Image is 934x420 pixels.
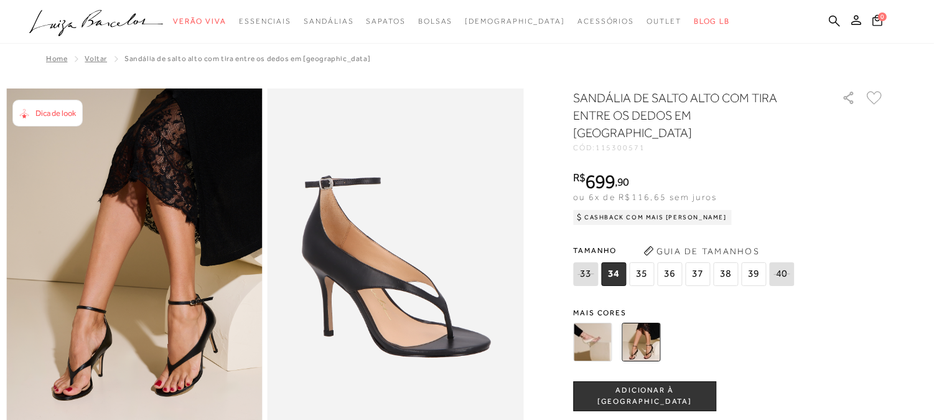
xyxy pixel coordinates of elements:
a: noSubCategoriesText [465,10,565,33]
a: Home [46,54,67,63]
span: Bolsas [418,17,453,26]
a: categoryNavScreenReaderText [647,10,681,33]
button: ADICIONAR À [GEOGRAPHIC_DATA] [573,381,716,411]
a: categoryNavScreenReaderText [418,10,453,33]
span: 0 [878,12,887,21]
span: 33 [573,262,598,286]
span: Dica de look [35,108,76,118]
a: categoryNavScreenReaderText [173,10,226,33]
span: 36 [657,262,682,286]
a: BLOG LB [694,10,730,33]
span: 115300571 [595,143,645,152]
span: SANDÁLIA DE SALTO ALTO COM TIRA ENTRE OS DEDOS EM [GEOGRAPHIC_DATA] [124,54,370,63]
span: 37 [685,262,710,286]
span: Tamanho [573,241,797,260]
a: categoryNavScreenReaderText [239,10,291,33]
h1: SANDÁLIA DE SALTO ALTO COM TIRA ENTRE OS DEDOS EM [GEOGRAPHIC_DATA] [573,89,806,141]
div: Cashback com Mais [PERSON_NAME] [573,210,732,225]
button: 0 [869,14,886,31]
span: Verão Viva [173,17,226,26]
span: 699 [586,170,615,193]
span: Essenciais [239,17,291,26]
span: 39 [741,262,766,286]
span: ADICIONAR À [GEOGRAPHIC_DATA] [574,385,716,407]
span: 90 [617,175,629,188]
a: categoryNavScreenReaderText [304,10,353,33]
img: SANDÁLIA DE SALTO ALTO COM TIRA ENTRE OS DEDOS EM COURO PRETO [622,323,660,361]
i: R$ [573,172,586,183]
a: Voltar [85,54,107,63]
span: Outlet [647,17,681,26]
span: BLOG LB [694,17,730,26]
span: 38 [713,262,738,286]
span: 40 [769,262,794,286]
span: Sapatos [366,17,405,26]
span: Sandálias [304,17,353,26]
a: categoryNavScreenReaderText [366,10,405,33]
div: CÓD: [573,144,822,151]
span: ou 6x de R$116,65 sem juros [573,192,717,202]
span: 35 [629,262,654,286]
span: Mais cores [573,309,884,317]
span: [DEMOGRAPHIC_DATA] [465,17,565,26]
span: Acessórios [577,17,634,26]
i: , [615,176,629,188]
img: SANDÁLIA DE SALTO ALTO COM TIRA ENTRE OS DEDOS EM COURO OFF WHITE [573,323,612,361]
span: 34 [601,262,626,286]
a: categoryNavScreenReaderText [577,10,634,33]
button: Guia de Tamanhos [639,241,764,261]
